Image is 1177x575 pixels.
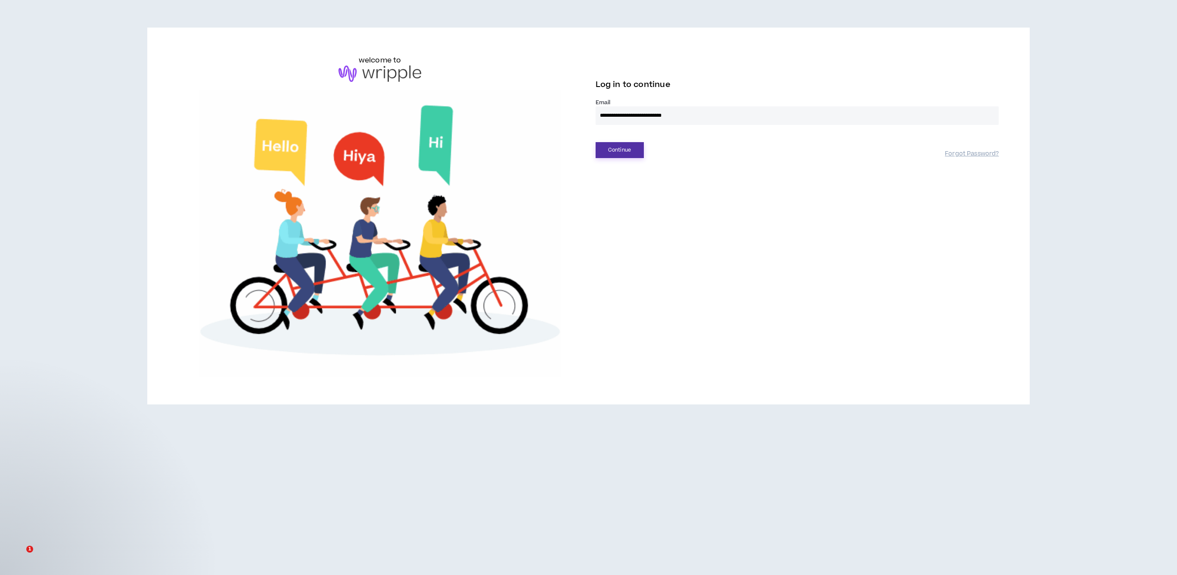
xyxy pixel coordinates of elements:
[945,150,999,158] a: Forgot Password?
[359,55,401,65] h6: welcome to
[596,79,671,90] span: Log in to continue
[26,546,33,553] span: 1
[596,99,999,106] label: Email
[9,546,29,566] iframe: Intercom live chat
[339,65,421,82] img: logo-brand.png
[178,90,582,377] img: Welcome to Wripple
[596,142,644,158] button: Continue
